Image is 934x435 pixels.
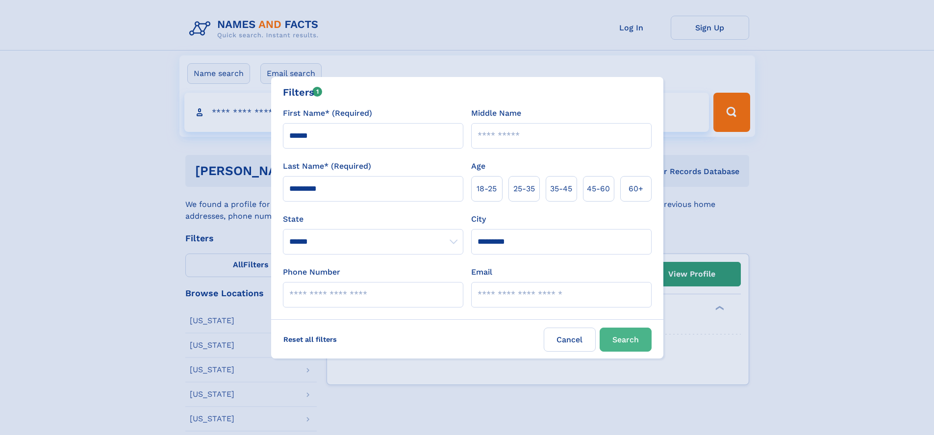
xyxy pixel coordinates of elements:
span: 60+ [629,183,643,195]
label: Cancel [544,328,596,352]
span: 25‑35 [513,183,535,195]
span: 45‑60 [587,183,610,195]
button: Search [600,328,652,352]
label: Phone Number [283,266,340,278]
label: Email [471,266,492,278]
label: Reset all filters [277,328,343,351]
label: Last Name* (Required) [283,160,371,172]
div: Filters [283,85,323,100]
label: Age [471,160,485,172]
label: State [283,213,463,225]
span: 18‑25 [477,183,497,195]
span: 35‑45 [550,183,572,195]
label: First Name* (Required) [283,107,372,119]
label: City [471,213,486,225]
label: Middle Name [471,107,521,119]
